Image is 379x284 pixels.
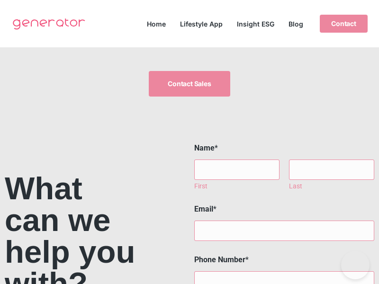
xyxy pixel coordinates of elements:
[281,18,310,30] a: Blog
[168,80,211,87] span: Contact Sales
[230,18,281,30] a: Insight ESG
[194,182,280,190] label: First
[320,15,368,33] a: Contact
[140,18,173,30] a: Home
[331,20,356,27] span: Contact
[140,18,310,30] nav: Menu
[194,255,374,264] label: Phone Number
[149,71,230,97] a: Contact Sales
[289,182,374,190] label: Last
[194,204,374,213] label: Email
[173,18,230,30] a: Lifestyle App
[341,251,370,279] iframe: Toggle Customer Support
[194,143,218,152] legend: Name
